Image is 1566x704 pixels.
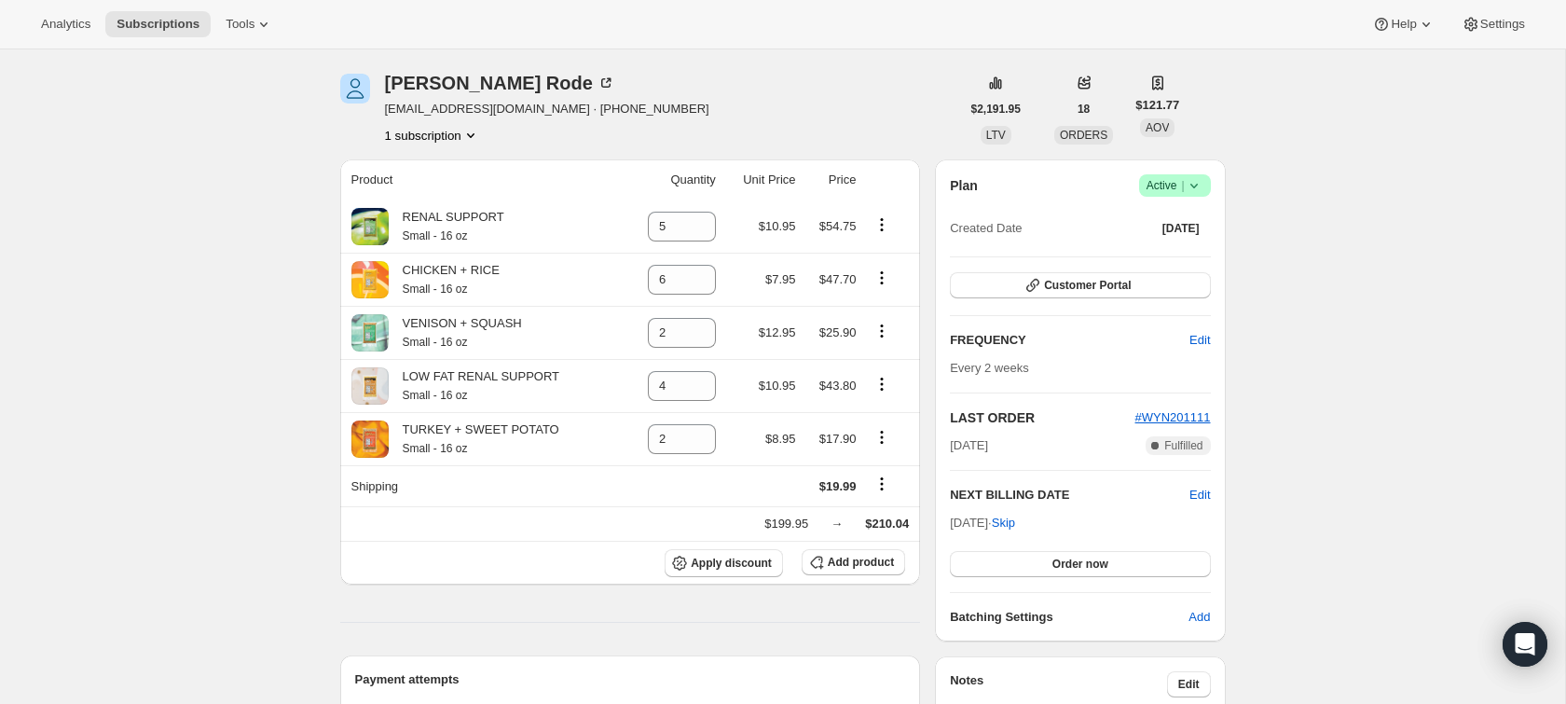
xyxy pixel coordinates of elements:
[389,261,500,298] div: CHICKEN + RICE
[759,379,796,393] span: $10.95
[665,549,783,577] button: Apply discount
[351,208,389,245] img: product img
[41,17,90,32] span: Analytics
[950,671,1167,697] h3: Notes
[867,474,897,494] button: Shipping actions
[351,421,389,458] img: product img
[30,11,102,37] button: Analytics
[950,219,1022,238] span: Created Date
[721,159,802,200] th: Unit Price
[802,549,905,575] button: Add product
[351,367,389,405] img: product img
[1151,215,1211,242] button: [DATE]
[403,336,468,349] small: Small - 16 oz
[1167,671,1211,697] button: Edit
[1146,121,1169,134] span: AOV
[802,159,862,200] th: Price
[759,325,796,339] span: $12.95
[340,465,623,506] th: Shipping
[389,421,559,458] div: TURKEY + SWEET POTATO
[1181,178,1184,193] span: |
[1164,438,1202,453] span: Fulfilled
[960,96,1032,122] button: $2,191.95
[865,517,909,531] span: $210.04
[819,272,857,286] span: $47.70
[950,176,978,195] h2: Plan
[1361,11,1446,37] button: Help
[867,268,897,288] button: Product actions
[351,261,389,298] img: product img
[1178,677,1200,692] span: Edit
[819,432,857,446] span: $17.90
[1135,408,1211,427] button: #WYN201111
[389,314,522,352] div: VENISON + SQUASH
[992,514,1015,532] span: Skip
[403,229,468,242] small: Small - 16 oz
[950,408,1134,427] h2: LAST ORDER
[1044,278,1131,293] span: Customer Portal
[765,272,796,286] span: $7.95
[819,379,857,393] span: $43.80
[105,11,211,37] button: Subscriptions
[622,159,721,200] th: Quantity
[950,361,1029,375] span: Every 2 weeks
[981,508,1026,538] button: Skip
[1189,331,1210,350] span: Edit
[831,515,843,533] div: →
[950,331,1189,350] h2: FREQUENCY
[986,129,1006,142] span: LTV
[389,208,504,245] div: RENAL SUPPORT
[950,436,988,455] span: [DATE]
[765,432,796,446] span: $8.95
[1188,608,1210,627] span: Add
[1178,325,1221,355] button: Edit
[950,551,1210,577] button: Order now
[1078,102,1090,117] span: 18
[1503,622,1547,667] div: Open Intercom Messenger
[355,670,906,689] h2: Payment attempts
[950,608,1188,627] h6: Batching Settings
[403,442,468,455] small: Small - 16 oz
[1162,221,1200,236] span: [DATE]
[340,74,370,104] span: Debra Rode
[1135,410,1211,424] a: #WYN201111
[867,427,897,448] button: Product actions
[403,283,468,296] small: Small - 16 oz
[1177,602,1221,632] button: Add
[403,389,468,402] small: Small - 16 oz
[117,17,199,32] span: Subscriptions
[226,17,254,32] span: Tools
[385,126,480,145] button: Product actions
[1189,486,1210,504] button: Edit
[950,486,1189,504] h2: NEXT BILLING DATE
[1450,11,1536,37] button: Settings
[819,479,857,493] span: $19.99
[389,367,560,405] div: LOW FAT RENAL SUPPORT
[828,555,894,570] span: Add product
[971,102,1021,117] span: $2,191.95
[385,100,709,118] span: [EMAIL_ADDRESS][DOMAIN_NAME] · [PHONE_NUMBER]
[1060,129,1107,142] span: ORDERS
[950,516,1015,530] span: [DATE] ·
[691,556,772,571] span: Apply discount
[867,374,897,394] button: Product actions
[340,159,623,200] th: Product
[867,214,897,235] button: Product actions
[764,515,808,533] div: $199.95
[1391,17,1416,32] span: Help
[1052,557,1108,572] span: Order now
[385,74,615,92] div: [PERSON_NAME] Rode
[867,321,897,341] button: Product actions
[1480,17,1525,32] span: Settings
[1135,96,1179,115] span: $121.77
[759,219,796,233] span: $10.95
[819,325,857,339] span: $25.90
[1066,96,1101,122] button: 18
[214,11,284,37] button: Tools
[950,272,1210,298] button: Customer Portal
[1147,176,1203,195] span: Active
[351,314,389,352] img: product img
[819,219,857,233] span: $54.75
